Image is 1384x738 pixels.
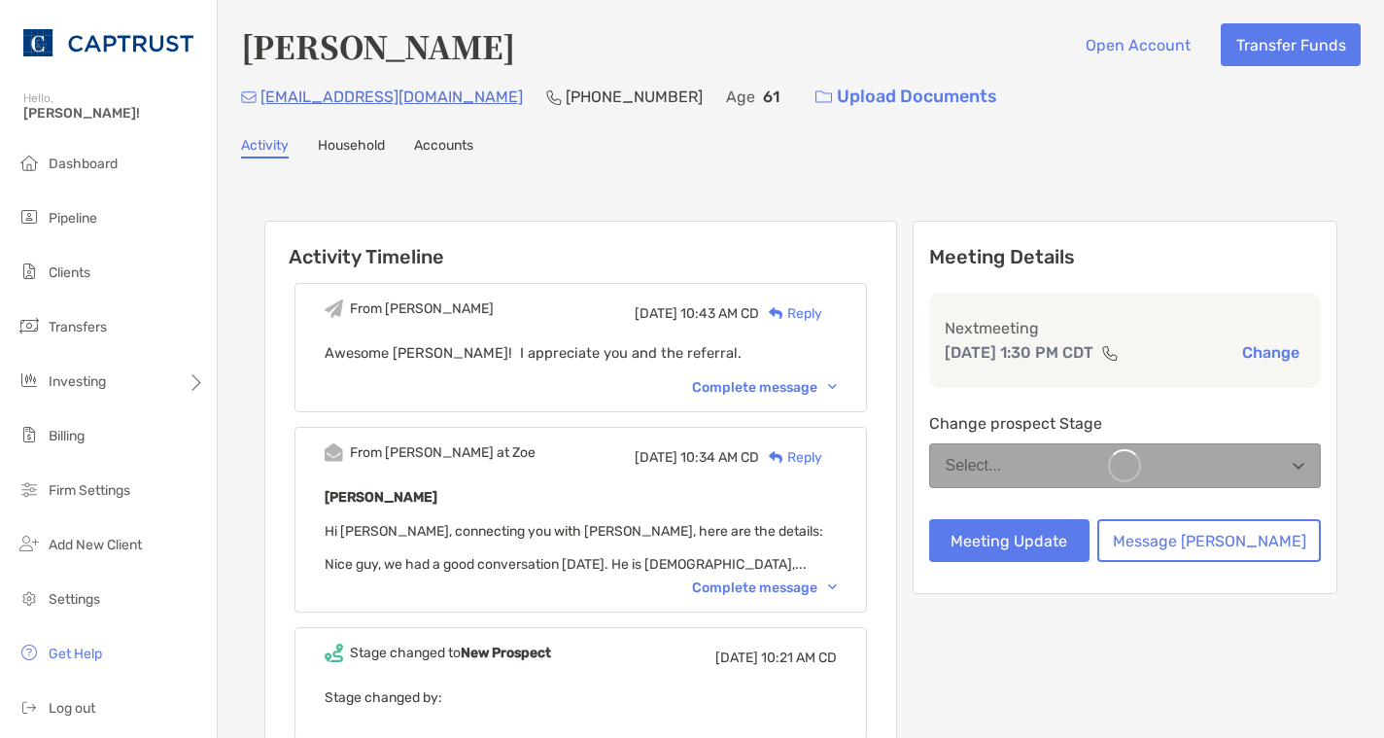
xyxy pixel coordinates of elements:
img: Event icon [325,644,343,662]
h6: Activity Timeline [265,222,896,268]
span: Billing [49,428,85,444]
a: Upload Documents [803,76,1010,118]
div: Complete message [692,379,837,396]
span: 10:43 AM CD [680,305,759,322]
img: get-help icon [17,641,41,664]
span: Firm Settings [49,482,130,499]
img: Reply icon [769,451,783,464]
img: clients icon [17,260,41,283]
a: Household [318,137,385,158]
p: Next meeting [945,316,1306,340]
div: Complete message [692,580,837,596]
a: Accounts [414,137,473,158]
img: Email Icon [241,91,257,103]
img: billing icon [17,423,41,446]
button: Transfer Funds [1221,23,1361,66]
p: Stage changed by: [325,685,837,710]
p: Age [726,85,755,109]
p: [PHONE_NUMBER] [566,85,703,109]
button: Meeting Update [929,519,1090,562]
span: Awesome [PERSON_NAME]! I appreciate you and the referral. [325,344,742,362]
p: Change prospect Stage [929,411,1322,436]
img: Chevron icon [828,384,837,390]
span: Get Help [49,646,102,662]
img: pipeline icon [17,205,41,228]
img: firm-settings icon [17,477,41,501]
span: 10:34 AM CD [680,449,759,466]
img: communication type [1101,345,1119,361]
img: CAPTRUST Logo [23,8,193,78]
button: Message [PERSON_NAME] [1097,519,1321,562]
p: 61 [763,85,779,109]
span: [DATE] [715,650,758,666]
b: [PERSON_NAME] [325,489,437,506]
img: investing icon [17,369,41,392]
img: Event icon [325,299,343,318]
b: New Prospect [461,645,551,661]
img: settings icon [17,586,41,610]
p: [DATE] 1:30 PM CDT [945,340,1093,365]
button: Change [1236,342,1305,363]
span: Hi [PERSON_NAME], connecting you with [PERSON_NAME], here are the details: Nice guy, we had a goo... [325,523,823,573]
img: Event icon [325,443,343,462]
div: Stage changed to [350,645,551,661]
div: Reply [759,303,822,324]
button: Open Account [1070,23,1205,66]
span: Investing [49,373,106,390]
span: 10:21 AM CD [761,650,837,666]
img: transfers icon [17,314,41,337]
div: From [PERSON_NAME] at Zoe [350,444,536,461]
span: [DATE] [635,305,677,322]
img: add_new_client icon [17,532,41,555]
img: Phone Icon [546,89,562,105]
span: Clients [49,264,90,281]
p: [EMAIL_ADDRESS][DOMAIN_NAME] [260,85,523,109]
img: Chevron icon [828,584,837,590]
div: From [PERSON_NAME] [350,300,494,317]
span: Log out [49,700,95,717]
span: Dashboard [49,156,118,172]
img: button icon [815,90,832,104]
span: [DATE] [635,449,677,466]
span: [PERSON_NAME]! [23,105,205,122]
p: Meeting Details [929,245,1322,269]
img: logout icon [17,695,41,719]
h4: [PERSON_NAME] [241,23,515,68]
span: Pipeline [49,210,97,227]
a: Activity [241,137,289,158]
img: dashboard icon [17,151,41,174]
span: Add New Client [49,537,142,553]
span: Transfers [49,319,107,335]
div: Reply [759,447,822,468]
span: Settings [49,591,100,608]
img: Reply icon [769,307,783,320]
